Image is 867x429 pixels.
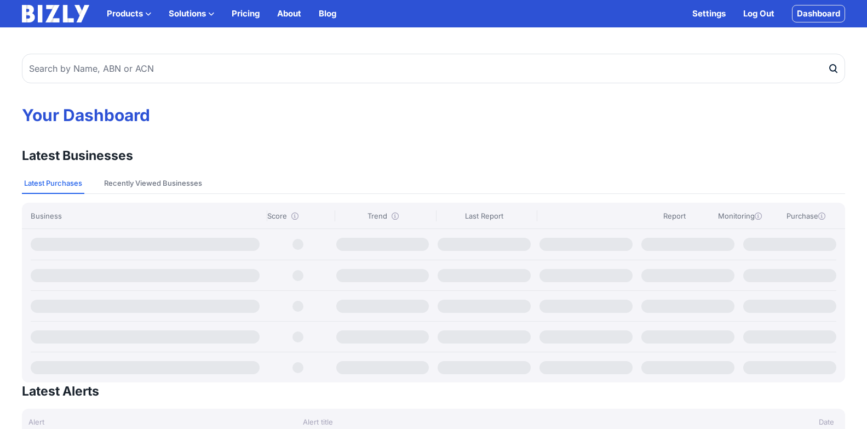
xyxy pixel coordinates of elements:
button: Recently Viewed Businesses [102,173,204,194]
a: Log Out [743,7,774,20]
a: About [277,7,301,20]
div: Date [708,416,846,427]
div: Score [267,210,330,221]
div: Trend [335,210,432,221]
h1: Your Dashboard [22,105,845,125]
a: Dashboard [792,5,845,22]
input: Search by Name, ABN or ACN [22,54,845,83]
h3: Latest Alerts [22,382,99,400]
button: Solutions [169,7,214,20]
button: Latest Purchases [22,173,84,194]
div: Business [31,210,262,221]
div: Report [644,210,705,221]
button: Products [107,7,151,20]
div: Alert title [296,416,708,427]
h3: Latest Businesses [22,147,133,164]
nav: Tabs [22,173,845,194]
a: Pricing [232,7,260,20]
div: Purchase [775,210,836,221]
a: Settings [692,7,726,20]
a: Blog [319,7,336,20]
div: Monitoring [709,210,771,221]
div: Last Report [436,210,533,221]
div: Alert [22,416,296,427]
